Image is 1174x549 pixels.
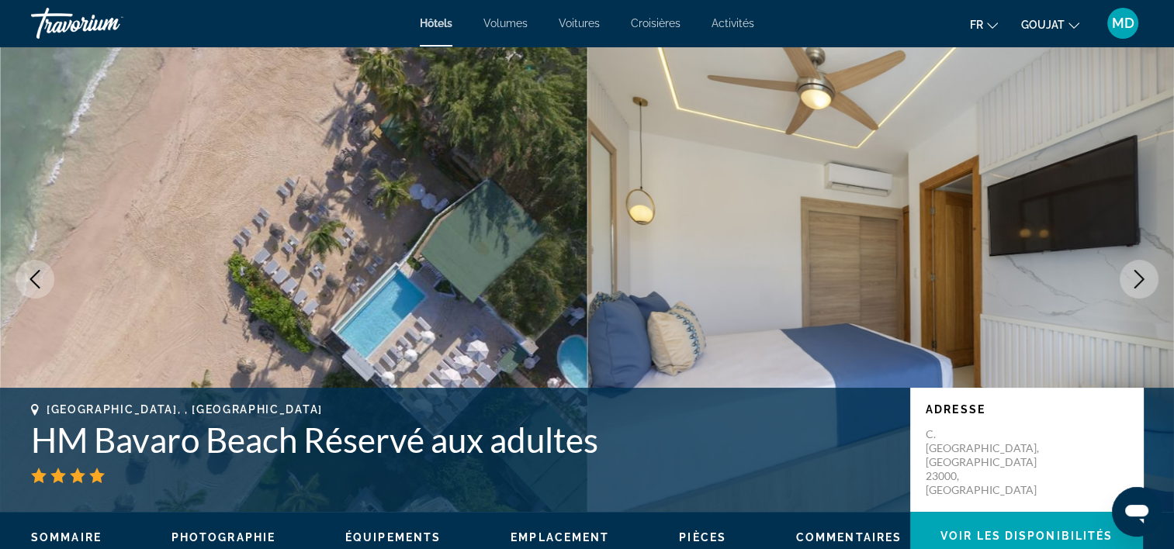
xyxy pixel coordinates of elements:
[1112,16,1134,31] span: MD
[31,420,895,460] h1: HM Bavaro Beach Réservé aux adultes
[483,17,528,29] a: Volumes
[796,530,902,544] button: Commentaires
[1021,19,1065,31] span: GOUJAT
[712,17,754,29] a: Activités
[926,403,1127,416] p: Adresse
[1021,13,1079,36] button: Changer de devise
[970,13,998,36] button: Changer la langue
[511,530,609,544] button: Emplacement
[559,17,600,29] a: Voitures
[970,19,983,31] span: Fr
[31,3,186,43] a: Travorium
[16,260,54,299] button: Image précédente
[926,427,1050,497] p: C. [GEOGRAPHIC_DATA], [GEOGRAPHIC_DATA] 23000, [GEOGRAPHIC_DATA]
[1103,7,1143,40] button: Menu utilisateur
[1120,260,1158,299] button: Image suivante
[47,403,323,416] span: [GEOGRAPHIC_DATA], , [GEOGRAPHIC_DATA]
[940,530,1113,542] span: Voir les disponibilités
[31,530,102,544] button: Sommaire
[420,17,452,29] a: Hôtels
[679,530,726,544] button: Pièces
[1112,487,1162,537] iframe: Bouton de lancement de la fenêtre de messagerie
[631,17,681,29] a: Croisières
[345,530,441,544] button: Équipements
[171,530,275,544] button: Photographie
